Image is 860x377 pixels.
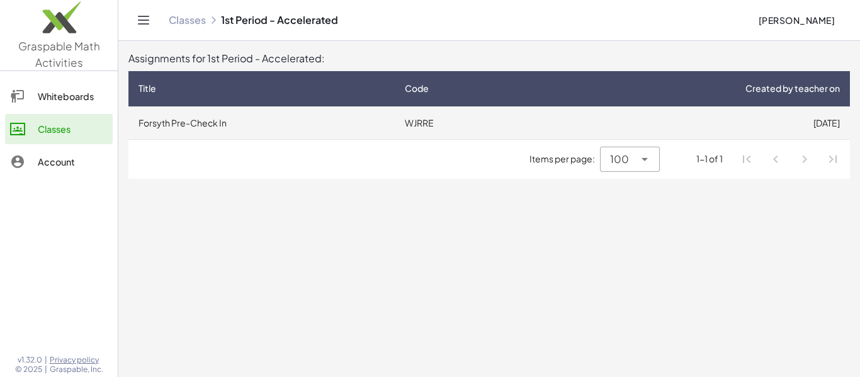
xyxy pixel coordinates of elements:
nav: Pagination Navigation [733,145,847,174]
div: Whiteboards [38,89,108,104]
a: Classes [5,114,113,144]
a: Classes [169,14,206,26]
span: Title [139,82,156,95]
button: Toggle navigation [133,10,154,30]
span: Graspable, Inc. [50,364,103,374]
td: WJRRE [395,106,536,139]
span: | [45,355,47,365]
span: [PERSON_NAME] [758,14,835,26]
span: Code [405,82,429,95]
a: Privacy policy [50,355,103,365]
span: Items per page: [529,152,600,166]
span: © 2025 [15,364,42,374]
span: v1.32.0 [18,355,42,365]
td: Forsyth Pre-Check In [128,106,395,139]
div: Account [38,154,108,169]
a: Account [5,147,113,177]
td: [DATE] [536,106,850,139]
span: Created by teacher on [745,82,840,95]
a: Whiteboards [5,81,113,111]
div: Classes [38,121,108,137]
span: Graspable Math Activities [18,39,100,69]
span: | [45,364,47,374]
div: 1-1 of 1 [696,152,723,166]
span: 100 [610,152,629,167]
div: Assignments for 1st Period - Accelerated: [128,51,850,66]
button: [PERSON_NAME] [748,9,845,31]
